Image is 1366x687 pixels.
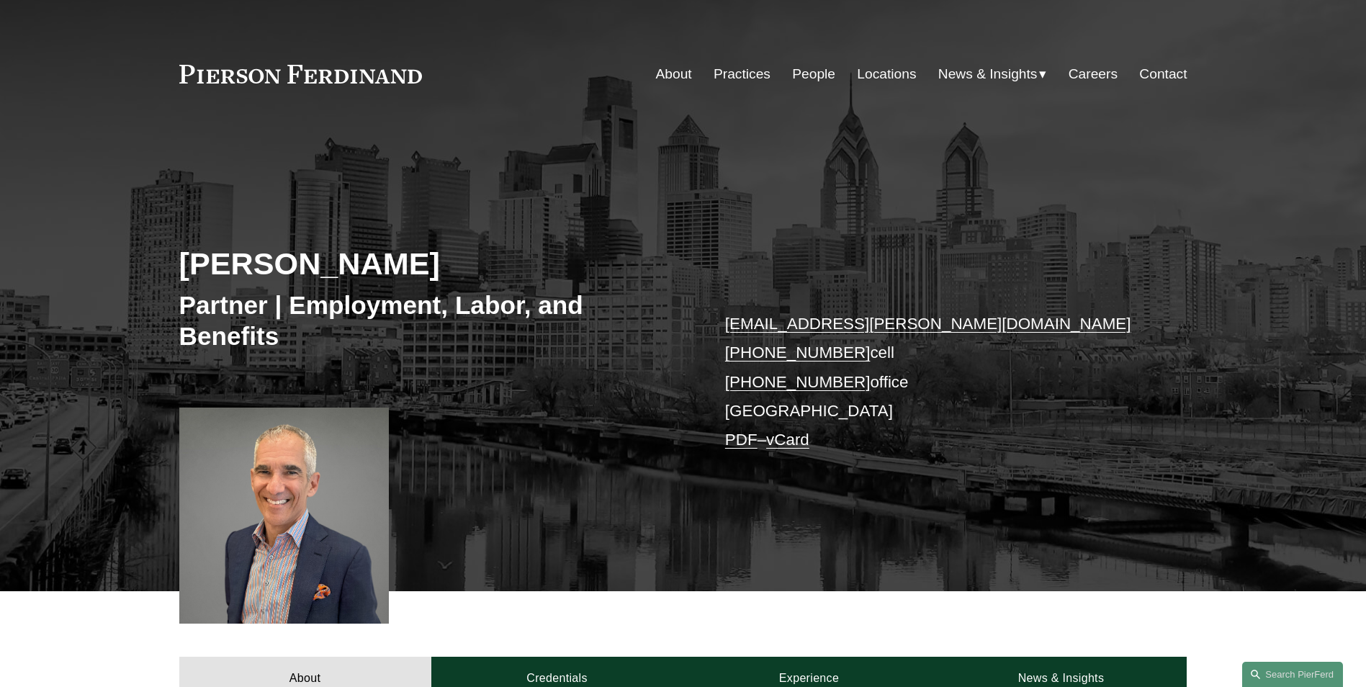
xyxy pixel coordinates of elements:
a: Practices [714,60,770,88]
a: [PHONE_NUMBER] [725,343,871,362]
a: [EMAIL_ADDRESS][PERSON_NAME][DOMAIN_NAME] [725,315,1131,333]
a: People [792,60,835,88]
a: Careers [1069,60,1118,88]
p: cell office [GEOGRAPHIC_DATA] – [725,310,1145,455]
h3: Partner | Employment, Labor, and Benefits [179,289,683,352]
a: Contact [1139,60,1187,88]
a: About [656,60,692,88]
h2: [PERSON_NAME] [179,245,683,282]
a: Search this site [1242,662,1343,687]
span: News & Insights [938,62,1038,87]
a: folder dropdown [938,60,1047,88]
a: PDF [725,431,758,449]
a: vCard [766,431,809,449]
a: [PHONE_NUMBER] [725,373,871,391]
a: Locations [857,60,916,88]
